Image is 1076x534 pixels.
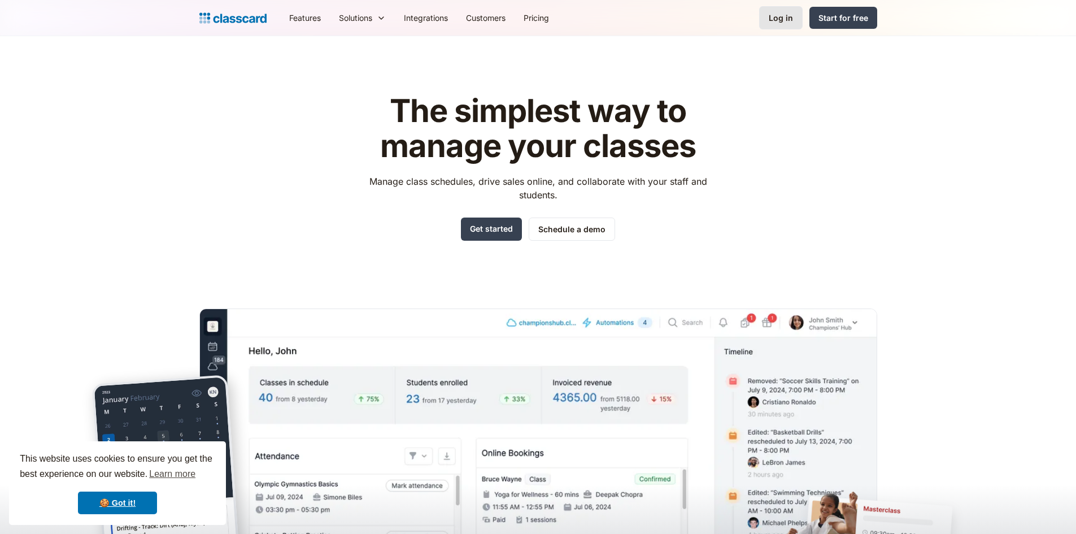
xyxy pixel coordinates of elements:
a: Features [280,5,330,31]
a: Customers [457,5,515,31]
div: Log in [769,12,793,24]
div: Solutions [330,5,395,31]
a: Get started [461,218,522,241]
a: dismiss cookie message [78,492,157,514]
a: learn more about cookies [147,466,197,483]
p: Manage class schedules, drive sales online, and collaborate with your staff and students. [359,175,717,202]
div: cookieconsent [9,441,226,525]
h1: The simplest way to manage your classes [359,94,717,163]
a: Schedule a demo [529,218,615,241]
a: Pricing [515,5,558,31]
span: This website uses cookies to ensure you get the best experience on our website. [20,452,215,483]
a: Log in [759,6,803,29]
a: Integrations [395,5,457,31]
a: home [199,10,267,26]
div: Solutions [339,12,372,24]
div: Start for free [818,12,868,24]
a: Start for free [809,7,877,29]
